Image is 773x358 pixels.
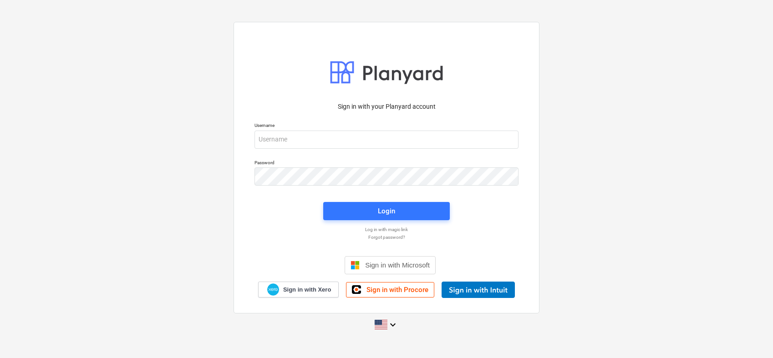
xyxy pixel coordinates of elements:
input: Username [254,131,519,149]
a: Log in with magic link [250,227,523,232]
img: Microsoft logo [351,261,360,270]
p: Sign in with your Planyard account [254,102,519,111]
i: keyboard_arrow_down [387,319,398,330]
p: Username [254,122,519,130]
a: Forgot password? [250,234,523,240]
a: Sign in with Xero [258,282,339,297]
button: Login [323,202,450,220]
div: Login [378,205,395,217]
p: Password [254,160,519,167]
span: Sign in with Xero [283,286,331,294]
img: Xero logo [267,283,279,296]
a: Sign in with Procore [346,282,434,297]
span: Sign in with Procore [366,286,428,294]
span: Sign in with Microsoft [365,261,430,269]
